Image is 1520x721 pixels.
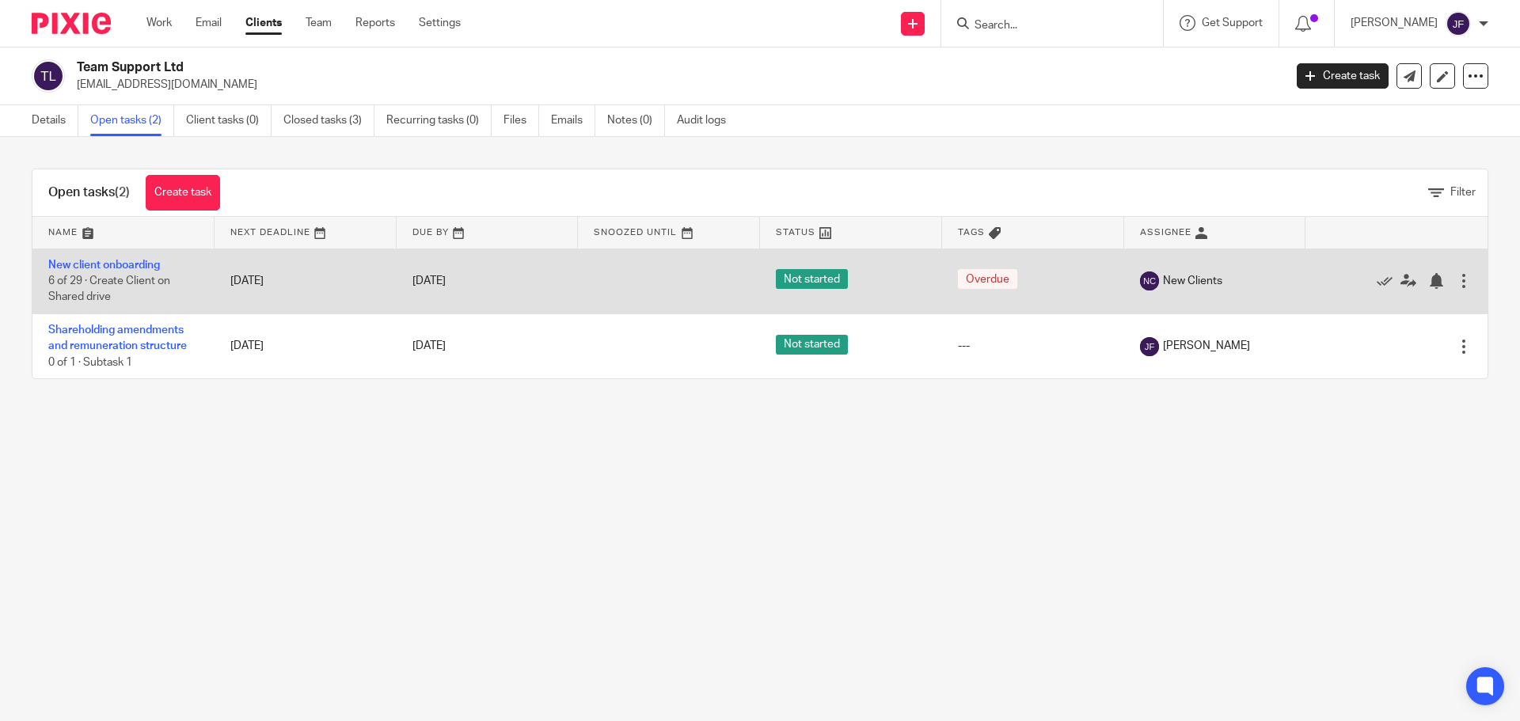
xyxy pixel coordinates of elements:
[306,15,332,31] a: Team
[245,15,282,31] a: Clients
[412,275,446,287] span: [DATE]
[958,269,1017,289] span: Overdue
[48,275,170,303] span: 6 of 29 · Create Client on Shared drive
[90,105,174,136] a: Open tasks (2)
[48,357,132,368] span: 0 of 1 · Subtask 1
[1446,11,1471,36] img: svg%3E
[677,105,738,136] a: Audit logs
[412,341,446,352] span: [DATE]
[1202,17,1263,28] span: Get Support
[386,105,492,136] a: Recurring tasks (0)
[115,186,130,199] span: (2)
[32,59,65,93] img: svg%3E
[32,13,111,34] img: Pixie
[77,59,1034,76] h2: Team Support Ltd
[776,228,815,237] span: Status
[1351,15,1438,31] p: [PERSON_NAME]
[215,313,397,378] td: [DATE]
[1377,273,1400,289] a: Mark as done
[776,335,848,355] span: Not started
[503,105,539,136] a: Files
[48,260,160,271] a: New client onboarding
[48,324,187,351] a: Shareholding amendments and remuneration structure
[776,269,848,289] span: Not started
[594,228,677,237] span: Snoozed Until
[1163,338,1250,354] span: [PERSON_NAME]
[32,105,78,136] a: Details
[958,228,985,237] span: Tags
[146,175,220,211] a: Create task
[958,338,1108,354] div: ---
[355,15,395,31] a: Reports
[1163,273,1222,289] span: New Clients
[973,19,1115,33] input: Search
[1450,187,1476,198] span: Filter
[196,15,222,31] a: Email
[607,105,665,136] a: Notes (0)
[1140,271,1159,290] img: svg%3E
[1140,337,1159,356] img: svg%3E
[77,77,1273,93] p: [EMAIL_ADDRESS][DOMAIN_NAME]
[1297,63,1389,89] a: Create task
[186,105,272,136] a: Client tasks (0)
[215,249,397,313] td: [DATE]
[283,105,374,136] a: Closed tasks (3)
[48,184,130,201] h1: Open tasks
[419,15,461,31] a: Settings
[146,15,172,31] a: Work
[551,105,595,136] a: Emails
